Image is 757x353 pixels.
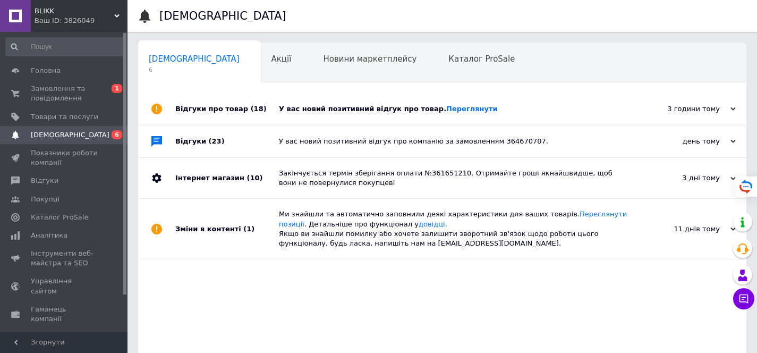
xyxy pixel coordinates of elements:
[31,195,59,204] span: Покупці
[448,54,515,64] span: Каталог ProSale
[271,54,292,64] span: Акції
[279,104,630,114] div: У вас новий позитивний відгук про товар.
[323,54,416,64] span: Новини маркетплейсу
[31,249,98,268] span: Інструменти веб-майстра та SEO
[31,213,88,222] span: Каталог ProSale
[31,66,61,75] span: Головна
[31,231,67,240] span: Аналітика
[630,224,736,234] div: 11 днів тому
[149,66,240,74] span: 6
[175,125,279,157] div: Відгуки
[31,276,98,296] span: Управління сайтом
[279,210,627,228] a: Переглянути позиції
[31,176,58,186] span: Відгуки
[175,158,279,198] div: Інтернет магазин
[251,105,267,113] span: (18)
[31,130,109,140] span: [DEMOGRAPHIC_DATA]
[630,173,736,183] div: 3 дні тому
[5,37,125,56] input: Пошук
[419,220,445,228] a: довідці
[31,305,98,324] span: Гаманець компанії
[243,225,254,233] span: (1)
[630,104,736,114] div: 3 години тому
[31,148,98,167] span: Показники роботи компанії
[733,288,754,309] button: Чат з покупцем
[35,16,127,26] div: Ваш ID: 3826049
[446,105,498,113] a: Переглянути
[175,199,279,259] div: Зміни в контенті
[112,84,122,93] span: 1
[31,112,98,122] span: Товари та послуги
[31,84,98,103] span: Замовлення та повідомлення
[246,174,262,182] span: (10)
[159,10,286,22] h1: [DEMOGRAPHIC_DATA]
[279,209,630,248] div: Ми знайшли та автоматично заповнили деякі характеристики для ваших товарів. . Детальніше про функ...
[35,6,114,16] span: BLIKK
[209,137,225,145] span: (23)
[279,169,630,188] div: Закінчується термін зберігання оплати №361651210. Отримайте гроші якнайшвидше, щоб вони не поверн...
[175,93,279,125] div: Відгуки про товар
[149,54,240,64] span: [DEMOGRAPHIC_DATA]
[279,137,630,146] div: У вас новий позитивний відгук про компанію за замовленням 364670707.
[630,137,736,146] div: день тому
[112,130,122,139] span: 6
